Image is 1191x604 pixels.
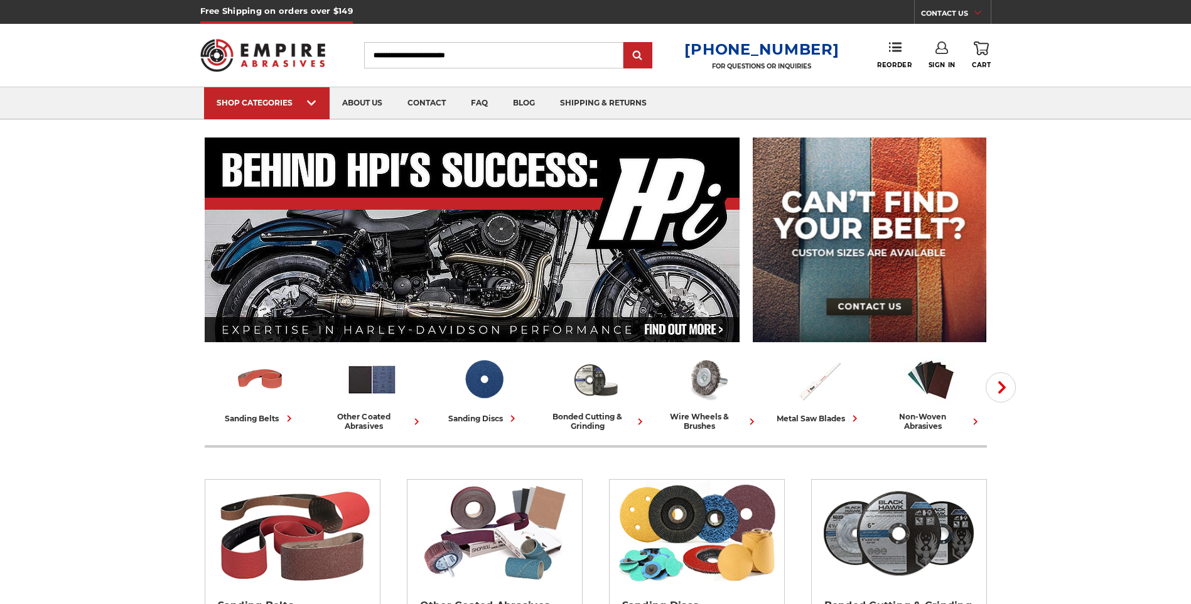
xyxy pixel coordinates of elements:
a: other coated abrasives [321,353,423,431]
img: Wire Wheels & Brushes [681,353,733,406]
button: Next [986,372,1016,402]
a: sanding discs [433,353,535,425]
a: contact [395,87,458,119]
img: promo banner for custom belts. [753,138,986,342]
a: about us [330,87,395,119]
div: sanding belts [225,412,296,425]
div: metal saw blades [777,412,861,425]
img: Bonded Cutting & Grinding [569,353,622,406]
a: faq [458,87,500,119]
div: wire wheels & brushes [657,412,758,431]
a: non-woven abrasives [880,353,982,431]
a: blog [500,87,547,119]
img: Other Coated Abrasives [413,480,576,586]
img: Metal Saw Blades [793,353,845,406]
a: sanding belts [210,353,311,425]
div: other coated abrasives [321,412,423,431]
img: Sanding Belts [211,480,374,586]
a: metal saw blades [768,353,870,425]
img: Sanding Discs [458,353,510,406]
div: non-woven abrasives [880,412,982,431]
span: Reorder [877,61,912,69]
a: shipping & returns [547,87,659,119]
p: FOR QUESTIONS OR INQUIRIES [684,62,839,70]
span: Sign In [929,61,956,69]
img: Empire Abrasives [200,31,326,80]
input: Submit [625,43,650,68]
a: Reorder [877,41,912,68]
a: bonded cutting & grinding [545,353,647,431]
div: bonded cutting & grinding [545,412,647,431]
img: Banner for an interview featuring Horsepower Inc who makes Harley performance upgrades featured o... [205,138,740,342]
img: Sanding Belts [234,353,286,406]
a: wire wheels & brushes [657,353,758,431]
img: Other Coated Abrasives [346,353,398,406]
a: Cart [972,41,991,69]
img: Bonded Cutting & Grinding [817,480,980,586]
a: [PHONE_NUMBER] [684,40,839,58]
img: Sanding Discs [615,480,778,586]
div: sanding discs [448,412,519,425]
span: Cart [972,61,991,69]
a: CONTACT US [921,6,991,24]
img: Non-woven Abrasives [905,353,957,406]
div: SHOP CATEGORIES [217,98,317,107]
